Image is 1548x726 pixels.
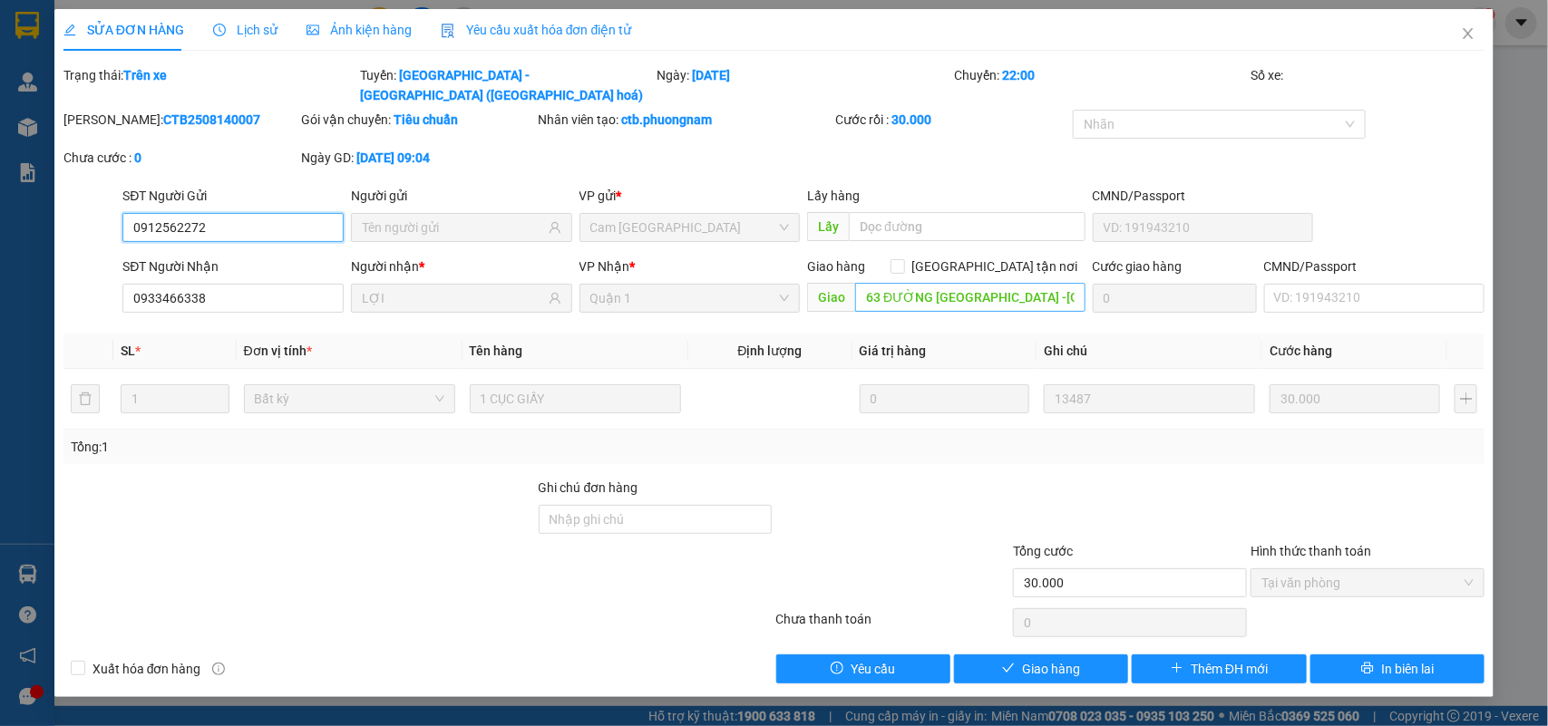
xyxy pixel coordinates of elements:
[63,110,297,130] div: [PERSON_NAME]:
[360,68,643,102] b: [GEOGRAPHIC_DATA] - [GEOGRAPHIC_DATA] ([GEOGRAPHIC_DATA] hoá)
[860,344,927,358] span: Giá trị hàng
[851,659,895,679] span: Yêu cầu
[1044,384,1255,413] input: Ghi Chú
[1093,259,1183,274] label: Cước giao hàng
[1002,662,1015,676] span: check
[1381,659,1434,679] span: In biên lai
[63,23,184,37] span: SỬA ĐƠN HÀNG
[163,112,260,127] b: CTB2508140007
[656,65,952,105] div: Ngày:
[1264,257,1485,276] div: CMND/Passport
[1171,662,1183,676] span: plus
[1249,65,1486,105] div: Số xe:
[307,23,412,37] span: Ảnh kiện hàng
[738,344,803,358] span: Định lượng
[855,283,1086,312] input: Dọc đường
[1013,544,1073,558] span: Tổng cước
[831,662,843,676] span: exclamation-circle
[394,112,458,127] b: Tiêu chuẩn
[1037,334,1262,369] th: Ghi chú
[358,65,655,105] div: Tuyến:
[1361,662,1374,676] span: printer
[579,259,630,274] span: VP Nhận
[549,221,561,234] span: user
[622,112,713,127] b: ctb.phuongnam
[71,384,100,413] button: delete
[776,654,950,683] button: exclamation-circleYêu cầu
[1251,544,1371,558] label: Hình thức thanh toán
[1261,569,1474,596] span: Tại văn phòng
[579,186,801,206] div: VP gửi
[307,24,319,36] span: picture
[71,437,599,457] div: Tổng: 1
[539,505,773,534] input: Ghi chú đơn hàng
[123,68,167,82] b: Trên xe
[891,112,931,127] b: 30.000
[539,110,832,130] div: Nhân viên tạo:
[362,288,545,308] input: Tên người nhận
[441,23,632,37] span: Yêu cầu xuất hóa đơn điện tử
[1461,26,1475,41] span: close
[362,218,545,237] input: Tên người gửi
[85,659,209,679] span: Xuất hóa đơn hàng
[351,257,572,276] div: Người nhận
[835,110,1069,130] div: Cước rồi :
[1310,654,1485,683] button: printerIn biên lai
[1093,284,1257,313] input: Cước giao hàng
[63,24,76,36] span: edit
[1270,384,1440,413] input: 0
[905,257,1086,276] span: [GEOGRAPHIC_DATA] tận nơi
[213,23,277,37] span: Lịch sử
[63,148,297,168] div: Chưa cước :
[470,384,681,413] input: VD: Bàn, Ghế
[807,259,865,274] span: Giao hàng
[774,609,1012,641] div: Chưa thanh toán
[1443,9,1494,60] button: Close
[212,663,225,675] span: info-circle
[441,24,455,38] img: icon
[807,212,849,241] span: Lấy
[1191,659,1268,679] span: Thêm ĐH mới
[590,285,790,312] span: Quận 1
[1132,654,1306,683] button: plusThêm ĐH mới
[301,110,535,130] div: Gói vận chuyển:
[539,480,638,495] label: Ghi chú đơn hàng
[1093,186,1314,206] div: CMND/Passport
[807,189,860,203] span: Lấy hàng
[122,186,344,206] div: SĐT Người Gửi
[122,257,344,276] div: SĐT Người Nhận
[213,24,226,36] span: clock-circle
[693,68,731,82] b: [DATE]
[952,65,1249,105] div: Chuyến:
[62,65,358,105] div: Trạng thái:
[244,344,312,358] span: Đơn vị tính
[1455,384,1477,413] button: plus
[549,292,561,305] span: user
[121,344,135,358] span: SL
[301,148,535,168] div: Ngày GD:
[807,283,855,312] span: Giao
[255,385,444,412] span: Bất kỳ
[470,344,523,358] span: Tên hàng
[1093,213,1314,242] input: VD: 191943210
[1270,344,1332,358] span: Cước hàng
[590,214,790,241] span: Cam Thành Bắc
[860,384,1030,413] input: 0
[351,186,572,206] div: Người gửi
[1002,68,1035,82] b: 22:00
[356,150,430,165] b: [DATE] 09:04
[1022,659,1080,679] span: Giao hàng
[134,150,141,165] b: 0
[954,654,1128,683] button: checkGiao hàng
[849,212,1086,241] input: Dọc đường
